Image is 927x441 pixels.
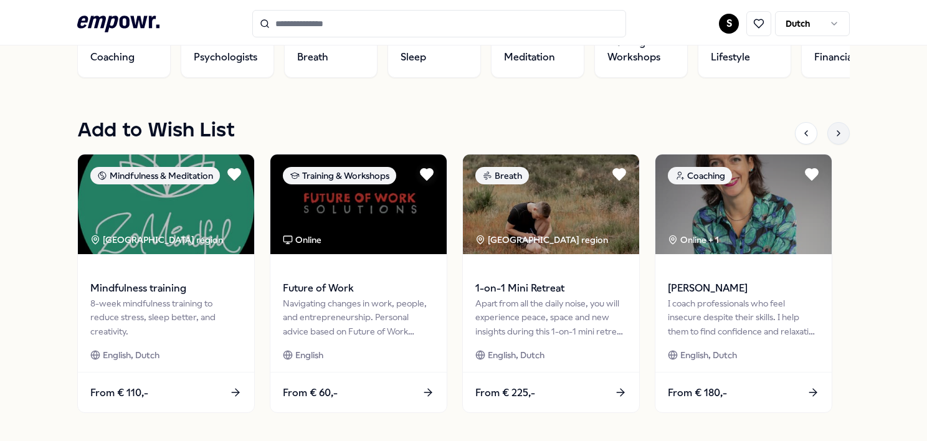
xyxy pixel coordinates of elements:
[475,385,535,401] span: From € 225,-
[668,296,819,338] div: I coach professionals who feel insecure despite their skills. I help them to find confidence and ...
[194,50,257,65] span: Psychologists
[90,296,242,338] div: 8-week mindfulness training to reduce stress, sleep better, and creativity.
[462,154,640,413] a: package imageBreath[GEOGRAPHIC_DATA] region 1-on-1 Mini RetreatApart from all the daily noise, yo...
[297,50,328,65] span: Breath
[668,385,727,401] span: From € 180,-
[90,280,242,296] span: Mindfulness training
[711,35,778,65] span: Nutrition & Lifestyle
[110,169,213,183] font: Mindfulness & Meditation
[295,348,323,362] span: English
[270,154,447,413] a: package imageTraining & WorkshopsOnlineFuture of WorkNavigating changes in work, people, and entr...
[655,154,832,254] img: package image
[283,280,434,296] span: Future of Work
[475,280,627,296] span: 1-on-1 Mini Retreat
[719,14,739,34] button: S
[90,50,135,65] span: Coaching
[77,115,235,146] h1: Add to Wish List
[488,233,608,247] font: [GEOGRAPHIC_DATA] region
[687,169,725,183] font: Coaching
[814,50,855,65] span: Financial
[302,169,389,183] font: Training & Workshops
[295,233,321,247] font: Online
[504,35,571,65] span: Mindfulness & Meditation
[78,154,254,254] img: package image
[270,154,447,254] img: package image
[252,10,626,37] input: Search for products, categories or subcategories
[90,385,148,401] span: From € 110,-
[401,50,426,65] span: Sleep
[77,154,255,413] a: package imageMindfulness & Meditation[GEOGRAPHIC_DATA] region Mindfulness training8-week mindfuln...
[680,233,719,247] font: Online + 1
[463,154,639,254] img: package image
[655,154,832,413] a: package imageCoachingOnline + 1[PERSON_NAME]I coach professionals who feel insecure despite their...
[283,385,338,401] span: From € 60,-
[103,348,159,362] span: English, Dutch
[283,296,434,338] div: Navigating changes in work, people, and entrepreneurship. Personal advice based on Future of Work...
[668,280,819,296] span: [PERSON_NAME]
[607,35,675,65] span: Training & Workshops
[475,296,627,338] div: Apart from all the daily noise, you will experience peace, space and new insights during this 1-o...
[680,348,737,362] span: English, Dutch
[488,348,544,362] span: English, Dutch
[103,233,223,247] font: [GEOGRAPHIC_DATA] region
[495,169,522,183] font: Breath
